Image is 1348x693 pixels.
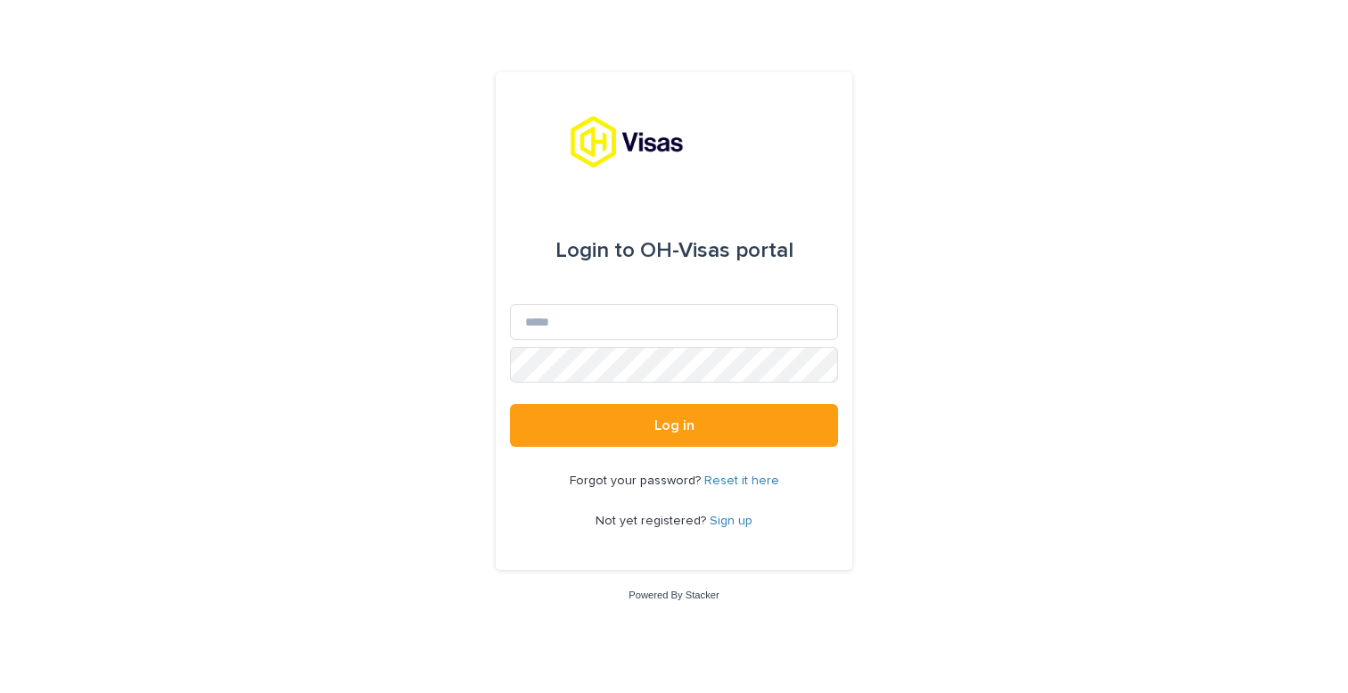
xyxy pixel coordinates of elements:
[710,515,752,527] a: Sign up
[704,474,779,487] a: Reset it here
[570,474,704,487] span: Forgot your password?
[510,404,838,447] button: Log in
[596,515,710,527] span: Not yet registered?
[654,418,695,433] span: Log in
[570,115,778,169] img: tx8HrbJQv2PFQx4TXEq5
[629,590,719,600] a: Powered By Stacker
[555,240,635,261] span: Login to
[555,226,793,276] div: OH-Visas portal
